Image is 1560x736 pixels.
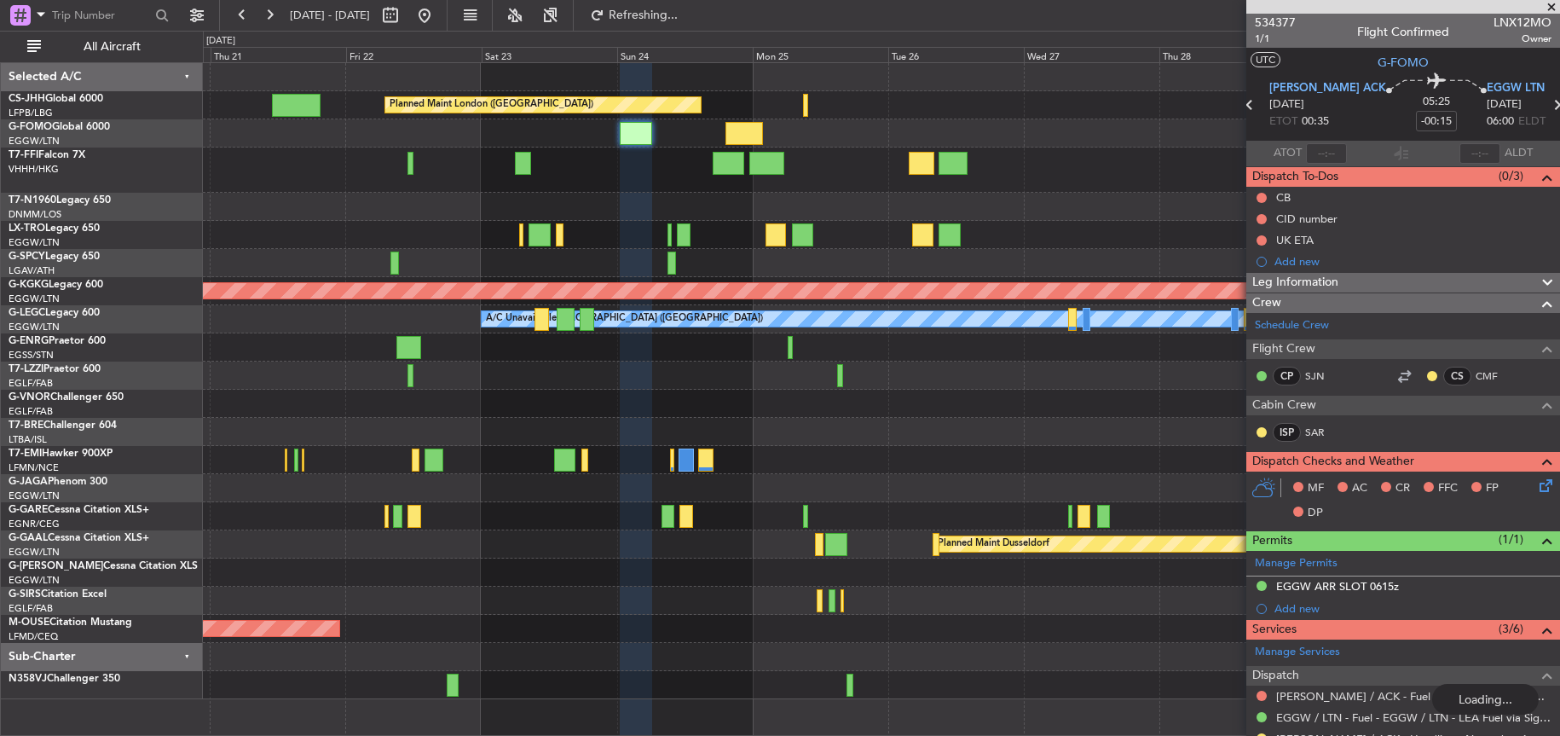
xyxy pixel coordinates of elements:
a: Manage Services [1255,644,1340,661]
div: Wed 27 [1024,47,1159,62]
span: G-FOMO [1378,54,1429,72]
a: G-VNORChallenger 650 [9,392,124,403]
span: G-FOMO [9,122,52,132]
a: CS-JHHGlobal 6000 [9,94,103,104]
div: Planned Maint Dusseldorf [938,531,1049,557]
a: LX-TROLegacy 650 [9,223,100,234]
span: [DATE] [1487,96,1522,113]
div: CS [1443,367,1471,385]
span: (0/3) [1499,167,1523,185]
a: SJN [1305,368,1343,384]
a: G-[PERSON_NAME]Cessna Citation XLS [9,561,198,571]
span: Dispatch [1252,666,1299,686]
a: EGGW/LTN [9,236,60,249]
a: LFPB/LBG [9,107,53,119]
div: Mon 25 [753,47,888,62]
span: T7-N1960 [9,195,56,206]
div: CID number [1276,212,1338,226]
a: EGNR/CEG [9,518,60,530]
a: EGGW/LTN [9,574,60,587]
span: Dispatch To-Dos [1252,167,1338,187]
div: Sat 23 [482,47,617,62]
div: Loading... [1432,684,1539,715]
a: T7-FFIFalcon 7X [9,150,85,160]
span: [PERSON_NAME] ACK [1269,80,1386,97]
span: (1/1) [1499,530,1523,548]
div: Tue 26 [888,47,1024,62]
span: FFC [1438,480,1458,497]
a: G-JAGAPhenom 300 [9,477,107,487]
span: G-ENRG [9,336,49,346]
span: G-SIRS [9,589,41,600]
div: Thu 21 [211,47,346,62]
a: EGGW/LTN [9,546,60,559]
a: LGAV/ATH [9,264,55,277]
div: EGGW ARR SLOT 0615z [1276,579,1399,594]
a: T7-EMIHawker 900XP [9,449,113,459]
a: EGSS/STN [9,349,54,362]
a: G-LEGCLegacy 600 [9,308,100,318]
a: DNMM/LOS [9,208,61,221]
a: VHHH/HKG [9,163,59,176]
a: G-ENRGPraetor 600 [9,336,106,346]
span: G-GARE [9,505,48,515]
div: ISP [1273,423,1301,442]
span: [DATE] [1269,96,1304,113]
div: A/C Unavailable [GEOGRAPHIC_DATA] ([GEOGRAPHIC_DATA]) [486,306,763,332]
span: 534377 [1255,14,1296,32]
a: EGGW/LTN [9,490,60,502]
span: Owner [1494,32,1551,46]
button: Refreshing... [582,2,685,29]
div: CB [1276,190,1291,205]
span: T7-EMI [9,449,42,459]
a: N358VJChallenger 350 [9,674,120,684]
a: CMF [1476,368,1514,384]
span: 00:35 [1302,113,1329,130]
a: T7-N1960Legacy 650 [9,195,111,206]
a: EGGW/LTN [9,321,60,333]
a: G-SPCYLegacy 650 [9,252,100,262]
div: CP [1273,367,1301,385]
input: Trip Number [52,3,150,28]
a: [PERSON_NAME] / ACK - Fuel - AEG Fuels - NANTUCKET MEMORIAL - [PERSON_NAME] / ACK [1276,689,1551,704]
span: (3/6) [1499,620,1523,638]
span: G-SPCY [9,252,45,262]
a: EGGW/LTN [9,135,60,148]
span: Crew [1252,293,1281,313]
a: LFMD/CEQ [9,630,58,643]
a: EGLF/FAB [9,405,53,418]
a: EGGW/LTN [9,293,60,305]
a: G-GARECessna Citation XLS+ [9,505,149,515]
span: G-VNOR [9,392,50,403]
span: ELDT [1518,113,1546,130]
a: Schedule Crew [1255,317,1329,334]
a: LTBA/ISL [9,433,47,446]
div: UK ETA [1276,233,1314,247]
div: Thu 28 [1159,47,1295,62]
div: Sun 24 [617,47,753,62]
a: T7-BREChallenger 604 [9,420,117,431]
span: Dispatch Checks and Weather [1252,452,1414,472]
a: Manage Permits [1255,555,1338,572]
span: EGGW LTN [1487,80,1545,97]
span: LX-TRO [9,223,45,234]
a: G-SIRSCitation Excel [9,589,107,600]
span: Cabin Crew [1252,396,1316,415]
span: [DATE] - [DATE] [290,8,370,23]
a: EGLF/FAB [9,377,53,390]
a: EGGW / LTN - Fuel - EGGW / LTN - LEA Fuel via Signature in EGGW [1276,710,1551,725]
span: 06:00 [1487,113,1514,130]
span: G-GAAL [9,533,48,543]
span: Refreshing... [608,9,679,21]
div: Planned Maint London ([GEOGRAPHIC_DATA]) [390,92,593,118]
a: G-GAALCessna Citation XLS+ [9,533,149,543]
span: Flight Crew [1252,339,1315,359]
button: UTC [1251,52,1280,67]
span: ETOT [1269,113,1297,130]
span: FP [1486,480,1499,497]
a: SAR [1305,425,1343,440]
span: LNX12MO [1494,14,1551,32]
a: G-KGKGLegacy 600 [9,280,103,290]
span: G-LEGC [9,308,45,318]
span: T7-FFI [9,150,38,160]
